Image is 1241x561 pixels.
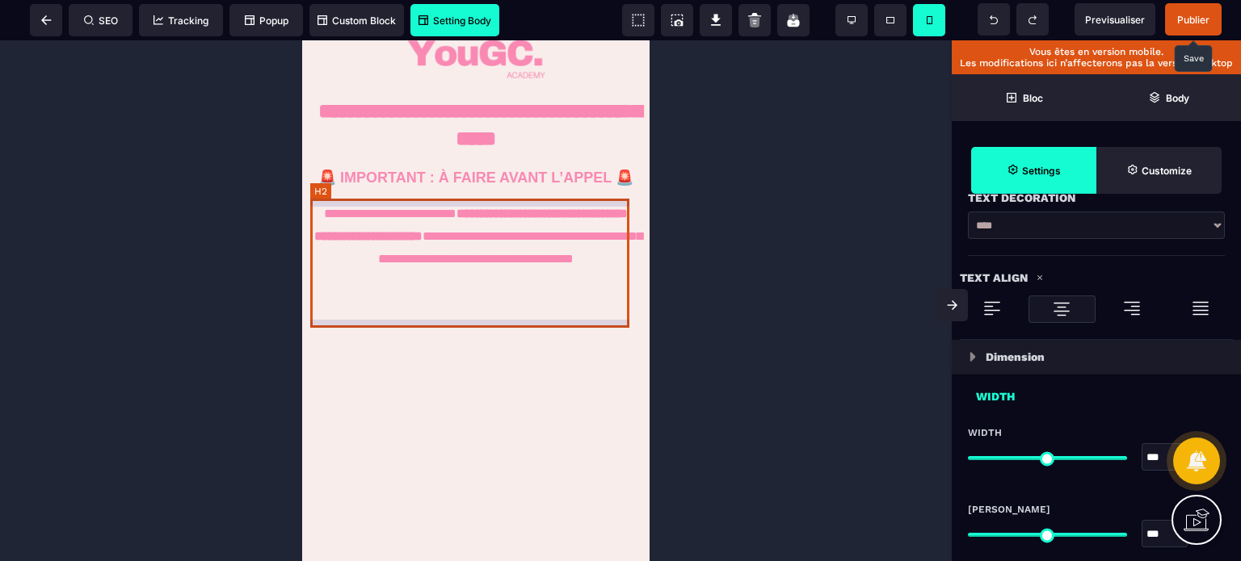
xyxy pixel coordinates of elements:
[986,347,1045,366] p: Dimension
[1096,74,1241,121] span: Open Layer Manager
[1022,165,1061,177] strong: Settings
[1191,299,1210,318] img: loading
[960,379,1233,406] div: Width
[968,426,1002,439] span: Width
[1085,14,1145,26] span: Previsualiser
[960,57,1233,69] p: Les modifications ici n’affecterons pas la version desktop
[1166,92,1189,104] strong: Body
[968,188,1225,207] div: Text Decoration
[661,4,693,36] span: Screenshot
[1075,3,1155,36] span: Preview
[84,15,118,27] span: SEO
[245,15,288,27] span: Popup
[1052,299,1071,319] img: loading
[952,74,1096,121] span: Open Blocks
[1096,147,1222,194] span: Open Style Manager
[960,46,1233,57] p: Vous êtes en version mobile.
[419,15,491,27] span: Setting Body
[971,147,1096,194] span: Settings
[318,15,396,27] span: Custom Block
[982,299,1002,318] img: loading
[1036,274,1044,282] img: loading
[1122,299,1142,318] img: loading
[968,503,1050,516] span: [PERSON_NAME]
[622,4,654,36] span: View components
[1177,14,1209,26] span: Publier
[1023,92,1043,104] strong: Bloc
[1142,165,1192,177] strong: Customize
[960,268,1028,287] p: Text Align
[154,15,208,27] span: Tracking
[970,352,976,362] img: loading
